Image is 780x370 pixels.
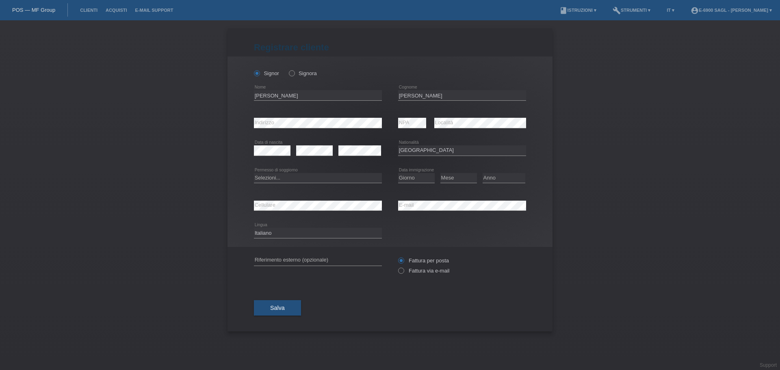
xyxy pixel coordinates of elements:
input: Fattura via e-mail [398,268,403,278]
label: Fattura per posta [398,257,449,264]
a: bookIstruzioni ▾ [555,8,600,13]
a: Acquisti [102,8,131,13]
i: book [559,6,568,15]
label: Signora [289,70,317,76]
a: Clienti [76,8,102,13]
i: build [613,6,621,15]
input: Signor [254,70,259,76]
label: Fattura via e-mail [398,268,449,274]
a: E-mail Support [131,8,178,13]
input: Signora [289,70,294,76]
h1: Registrare cliente [254,42,526,52]
span: Salva [270,305,285,311]
a: buildStrumenti ▾ [609,8,654,13]
a: IT ▾ [663,8,678,13]
label: Signor [254,70,279,76]
a: POS — MF Group [12,7,55,13]
a: Support [760,362,777,368]
input: Fattura per posta [398,257,403,268]
a: account_circleE-6900 Sagl - [PERSON_NAME] ▾ [687,8,776,13]
button: Salva [254,300,301,316]
i: account_circle [691,6,699,15]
